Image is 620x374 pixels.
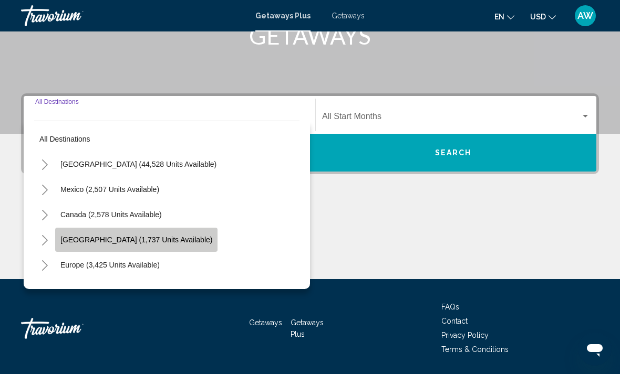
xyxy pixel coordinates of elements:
button: Toggle United States (44,528 units available) [34,154,55,175]
button: Change language [494,9,514,24]
span: [GEOGRAPHIC_DATA] (1,737 units available) [60,236,212,244]
button: Europe (3,425 units available) [55,253,165,277]
span: USD [530,13,546,21]
span: Canada (2,578 units available) [60,210,162,219]
button: Toggle Canada (2,578 units available) [34,204,55,225]
a: Terms & Conditions [441,345,509,354]
span: en [494,13,504,21]
button: Toggle Europe (3,425 units available) [34,254,55,275]
button: Toggle Caribbean & Atlantic Islands (1,737 units available) [34,229,55,250]
a: Travorium [21,313,126,344]
button: All destinations [34,127,299,151]
button: [GEOGRAPHIC_DATA] (44,528 units available) [55,152,222,176]
a: Getaways [332,12,365,20]
button: Search [310,134,596,172]
button: Toggle Mexico (2,507 units available) [34,179,55,200]
span: Search [435,149,472,157]
span: Europe (3,425 units available) [60,261,160,269]
span: Mexico (2,507 units available) [60,185,159,194]
button: Change currency [530,9,556,24]
button: Canada (2,578 units available) [55,202,167,227]
button: Mexico (2,507 units available) [55,177,164,201]
a: FAQs [441,303,459,311]
button: Toggle Australia (218 units available) [34,280,55,301]
button: [GEOGRAPHIC_DATA] (1,737 units available) [55,228,218,252]
button: User Menu [572,5,599,27]
button: [GEOGRAPHIC_DATA] (218 units available) [55,278,212,302]
span: AW [577,10,593,21]
a: Contact [441,317,468,325]
div: Search widget [24,96,596,172]
span: All destinations [39,135,90,143]
a: Getaways Plus [255,12,311,20]
iframe: Button to launch messaging window [578,332,612,366]
a: Travorium [21,5,245,26]
a: Getaways [249,318,282,327]
span: [GEOGRAPHIC_DATA] (44,528 units available) [60,160,216,168]
a: Privacy Policy [441,331,489,339]
a: Getaways Plus [291,318,324,338]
